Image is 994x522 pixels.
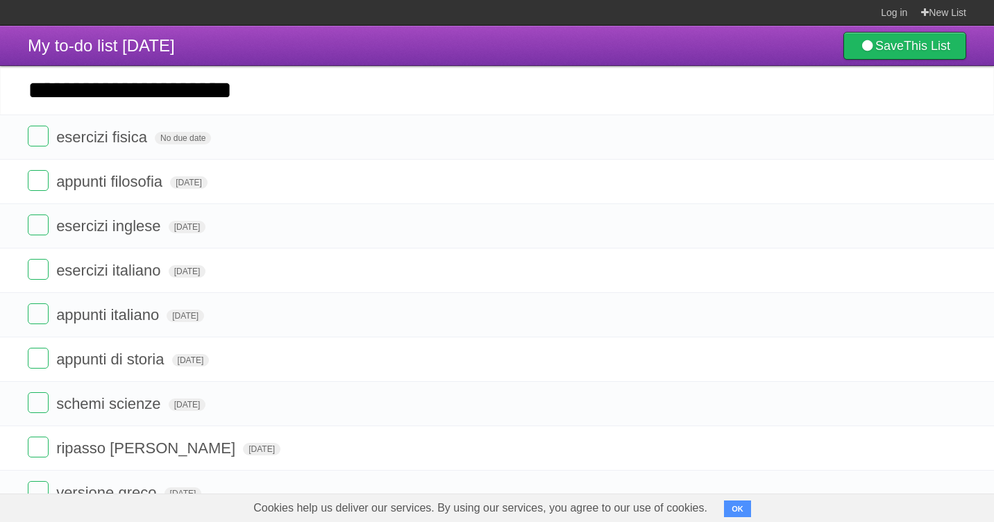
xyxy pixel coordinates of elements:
[56,395,164,412] span: schemi scienze
[28,392,49,413] label: Done
[169,221,206,233] span: [DATE]
[28,36,175,55] span: My to-do list [DATE]
[56,439,239,457] span: ripasso [PERSON_NAME]
[28,170,49,191] label: Done
[28,348,49,369] label: Done
[169,265,206,278] span: [DATE]
[172,354,210,367] span: [DATE]
[239,494,721,522] span: Cookies help us deliver our services. By using our services, you agree to our use of cookies.
[56,306,162,323] span: appunti italiano
[843,32,966,60] a: SaveThis List
[28,437,49,457] label: Done
[165,487,202,500] span: [DATE]
[170,176,208,189] span: [DATE]
[56,484,160,501] span: versione greco
[56,128,151,146] span: esercizi fisica
[56,217,164,235] span: esercizi inglese
[167,310,204,322] span: [DATE]
[56,173,166,190] span: appunti filosofia
[243,443,280,455] span: [DATE]
[28,214,49,235] label: Done
[28,126,49,146] label: Done
[155,132,211,144] span: No due date
[904,39,950,53] b: This List
[28,303,49,324] label: Done
[724,500,751,517] button: OK
[169,398,206,411] span: [DATE]
[56,262,164,279] span: esercizi italiano
[28,481,49,502] label: Done
[56,351,167,368] span: appunti di storia
[28,259,49,280] label: Done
